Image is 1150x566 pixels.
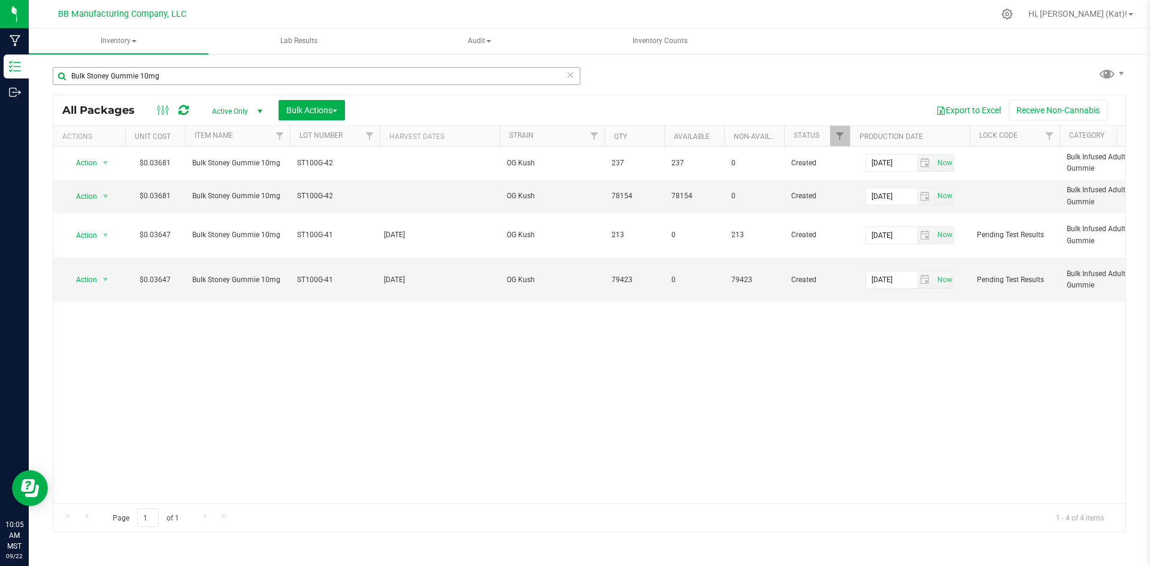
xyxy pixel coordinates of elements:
span: ST100G-42 [297,190,373,202]
div: Value 1: 2024-11-19 [384,274,496,286]
a: Lab Results [210,29,389,54]
span: select [98,227,113,244]
span: Pending Test Results [977,274,1052,286]
div: Actions [62,132,120,141]
button: Bulk Actions [279,100,345,120]
inline-svg: Outbound [9,86,21,98]
a: Production Date [860,132,923,141]
span: Clear [566,67,574,83]
span: select [917,155,934,171]
a: Filter [360,126,380,146]
span: 0 [671,229,717,241]
a: Non-Available [734,132,787,141]
a: Filter [585,126,604,146]
span: select [98,271,113,288]
th: Harvest Dates [380,126,500,147]
button: Export to Excel [928,100,1009,120]
span: 237 [612,158,657,169]
span: 79423 [612,274,657,286]
span: Created [791,158,843,169]
span: Set Current date [934,271,955,289]
span: Bulk Stoney Gummie 10mg [192,158,283,169]
span: select [917,188,934,205]
td: $0.03647 [125,213,185,258]
a: Filter [270,126,290,146]
span: Created [791,229,843,241]
a: Lot Number [299,131,343,140]
a: Strain [509,131,534,140]
input: Search Package ID, Item Name, SKU, Lot or Part Number... [53,67,580,85]
span: select [917,227,934,244]
span: Action [65,188,98,205]
iframe: Resource center [12,470,48,506]
span: 0 [731,190,777,202]
span: Created [791,274,843,286]
span: ST100G-42 [297,158,373,169]
span: select [934,188,954,205]
span: OG Kush [507,274,597,286]
span: select [917,271,934,288]
span: Created [791,190,843,202]
span: Lab Results [264,36,334,46]
a: Available [674,132,710,141]
inline-svg: Manufacturing [9,35,21,47]
a: Audit [390,29,570,54]
td: $0.03681 [125,180,185,213]
span: select [98,155,113,171]
a: Filter [1040,126,1060,146]
div: Manage settings [1000,8,1015,20]
span: Action [65,271,98,288]
span: 0 [731,158,777,169]
a: Inventory Counts [571,29,750,54]
span: Bulk Stoney Gummie 10mg [192,190,283,202]
span: OG Kush [507,229,597,241]
a: Lock Code [979,131,1018,140]
span: 78154 [671,190,717,202]
span: Action [65,227,98,244]
span: select [98,188,113,205]
span: select [934,155,954,171]
button: Receive Non-Cannabis [1009,100,1107,120]
span: select [934,271,954,288]
span: 0 [671,274,717,286]
span: ST100G-41 [297,274,373,286]
span: OG Kush [507,158,597,169]
input: 1 [137,509,159,527]
a: Unit Cost [135,132,171,141]
a: Qty [614,132,627,141]
span: Bulk Stoney Gummie 10mg [192,229,283,241]
span: Page of 1 [102,509,189,527]
a: Category [1069,131,1104,140]
span: 237 [671,158,717,169]
span: Set Current date [934,155,955,172]
a: Inventory [29,29,208,54]
span: BB Manufacturing Company, LLC [58,9,186,19]
span: 1 - 4 of 4 items [1046,509,1113,526]
td: $0.03681 [125,147,185,180]
span: 79423 [731,274,777,286]
span: OG Kush [507,190,597,202]
span: All Packages [62,104,147,117]
a: Item Name [195,131,233,140]
span: Bulk Actions [286,105,337,115]
p: 10:05 AM MST [5,519,23,552]
span: ST100G-41 [297,229,373,241]
p: 09/22 [5,552,23,561]
span: Set Current date [934,187,955,205]
span: Bulk Stoney Gummie 10mg [192,274,283,286]
span: 213 [612,229,657,241]
span: Audit [391,29,569,53]
inline-svg: Inventory [9,60,21,72]
span: Action [65,155,98,171]
div: Value 1: 2024-11-19 [384,229,496,241]
td: $0.03647 [125,258,185,302]
span: 78154 [612,190,657,202]
span: 213 [731,229,777,241]
span: Pending Test Results [977,229,1052,241]
span: Inventory Counts [616,36,704,46]
span: Set Current date [934,226,955,244]
a: Filter [830,126,850,146]
span: Hi, [PERSON_NAME] (Kat)! [1028,9,1127,19]
a: Status [794,131,819,140]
